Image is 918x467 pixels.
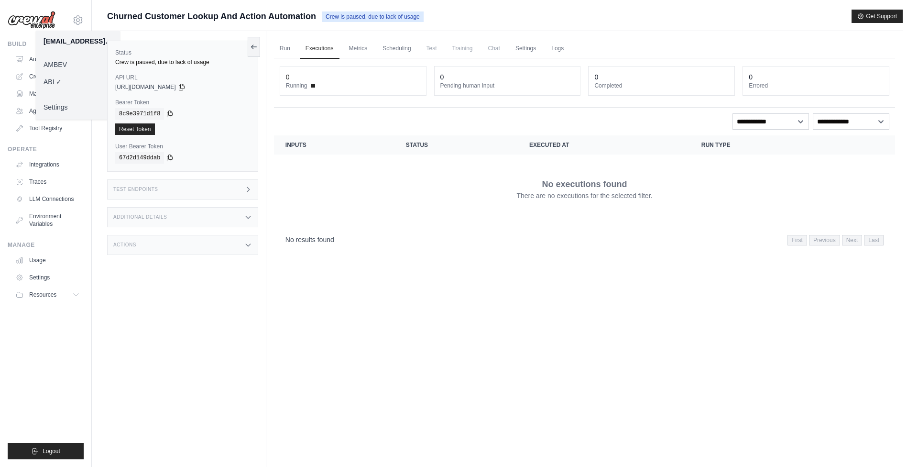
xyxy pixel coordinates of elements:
[594,72,598,82] div: 0
[518,135,690,155] th: Executed at
[8,443,84,459] button: Logout
[43,447,60,455] span: Logout
[36,73,120,90] a: ABI ✓
[546,39,569,59] a: Logs
[852,10,903,23] button: Get Support
[787,235,884,245] nav: Pagination
[787,235,807,245] span: First
[8,145,84,153] div: Operate
[285,235,334,245] p: No results found
[8,11,55,29] img: Logo
[510,39,542,59] a: Settings
[36,99,120,116] a: Settings
[8,241,84,249] div: Manage
[274,227,895,252] nav: Pagination
[482,39,506,58] span: Chat is not available until the deployment is complete
[274,135,394,155] th: Inputs
[11,270,84,285] a: Settings
[115,49,250,56] label: Status
[394,135,518,155] th: Status
[690,135,832,155] th: Run Type
[113,187,158,192] h3: Test Endpoints
[809,235,840,245] span: Previous
[11,287,84,302] button: Resources
[594,82,729,89] dt: Completed
[542,178,627,191] p: No executions found
[11,253,84,268] a: Usage
[115,58,250,66] div: Crew is paused, due to lack of usage
[11,103,84,119] a: Agents
[440,72,444,82] div: 0
[11,174,84,189] a: Traces
[11,209,84,232] a: Environment Variables
[115,74,250,81] label: API URL
[29,291,56,299] span: Resources
[115,123,155,135] a: Reset Token
[113,214,167,220] h3: Additional Details
[115,99,250,106] label: Bearer Token
[115,143,250,150] label: User Bearer Token
[286,82,307,89] span: Running
[274,39,296,59] a: Run
[115,152,164,164] code: 67d2d149ddab
[11,157,84,172] a: Integrations
[11,121,84,136] a: Tool Registry
[286,72,290,82] div: 0
[343,39,373,59] a: Metrics
[8,40,84,48] div: Build
[115,83,176,91] span: [URL][DOMAIN_NAME]
[421,39,443,58] span: Test
[107,10,316,23] span: Churned Customer Lookup And Action Automation
[11,52,84,67] a: Automations
[274,135,895,252] section: Crew executions table
[36,56,120,73] a: AMBEV
[864,235,884,245] span: Last
[842,235,863,245] span: Next
[749,82,883,89] dt: Errored
[11,69,84,84] a: Crew Studio
[11,191,84,207] a: LLM Connections
[113,242,136,248] h3: Actions
[440,82,575,89] dt: Pending human input
[377,39,416,59] a: Scheduling
[44,36,112,46] div: [EMAIL_ADDRESS][DOMAIN_NAME]
[447,39,479,58] span: Training is not available until the deployment is complete
[300,39,339,59] a: Executions
[749,72,753,82] div: 0
[322,11,424,22] span: Crew is paused, due to lack of usage
[11,86,84,101] a: Marketplace
[115,108,164,120] code: 8c9e3971d1f8
[516,191,652,200] p: There are no executions for the selected filter.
